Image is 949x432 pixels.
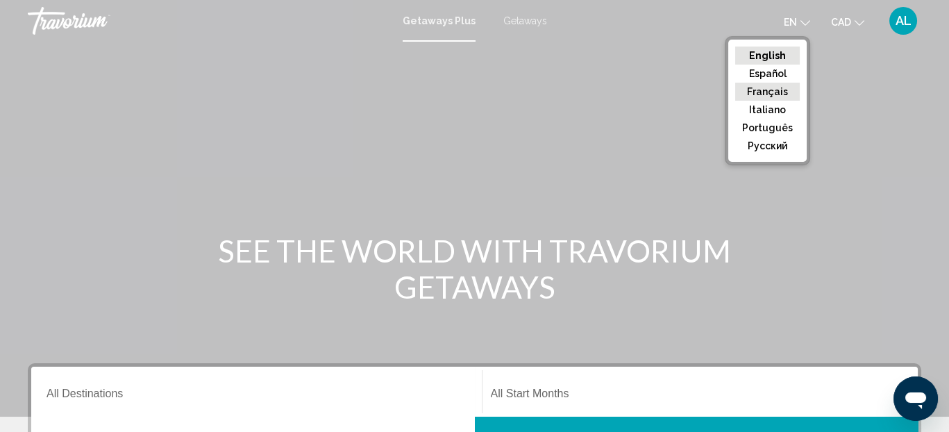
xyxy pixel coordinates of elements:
iframe: Bouton de lancement de la fenêtre de messagerie [893,376,938,421]
span: CAD [831,17,851,28]
span: AL [896,14,912,28]
button: русский [735,137,800,155]
button: English [735,47,800,65]
button: Italiano [735,101,800,119]
button: Português [735,119,800,137]
button: Change currency [831,12,864,32]
a: Getaways [503,15,547,26]
button: Français [735,83,800,101]
a: Getaways Plus [403,15,476,26]
a: Travorium [28,7,389,35]
h1: SEE THE WORLD WITH TRAVORIUM GETAWAYS [215,233,735,305]
button: User Menu [885,6,921,35]
button: Español [735,65,800,83]
button: Change language [784,12,810,32]
span: en [784,17,797,28]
